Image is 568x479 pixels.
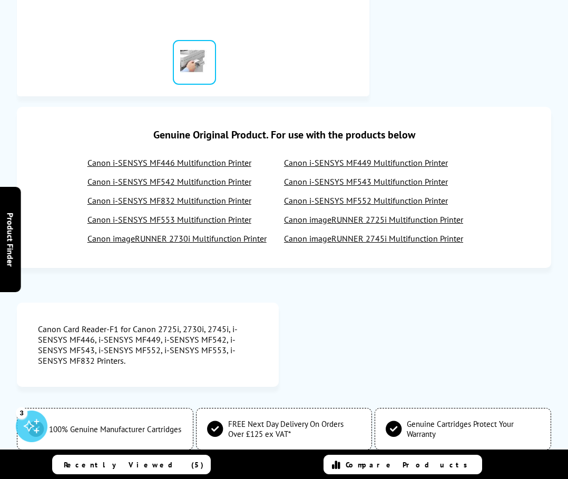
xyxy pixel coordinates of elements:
a: Canon i-SENSYS MF449 Multifunction Printer [284,157,448,168]
div: 3 [16,407,27,418]
span: 100% Genuine Manufacturer Cartridges [49,424,181,434]
a: Canon i-SENSYS MF553 Multifunction Printer [87,214,251,225]
div: Genuine Original Product. For use with the products below [27,117,540,152]
a: Canon i-SENSYS MF542 Multifunction Printer [87,176,251,187]
a: Canon imageRUNNER 2745i Multifunction Printer [284,233,463,244]
a: Canon i-SENSYS MF552 Multifunction Printer [284,195,448,206]
span: Genuine Cartridges Protect Your Warranty [407,419,540,439]
span: FREE Next Day Delivery On Orders Over £125 ex VAT* [228,419,361,439]
a: Canon imageRUNNER 2725i Multifunction Printer [284,214,463,225]
span: Recently Viewed (5) [64,460,204,470]
span: Compare Products [346,460,473,470]
div: Canon Card Reader-F1 for Canon 2725i, 2730i, 2745i, i-SENSYS MF446, i-SENSYS MF449, i-SENSYS MF54... [38,324,258,366]
a: Canon i-SENSYS MF446 Multifunction Printer [87,157,251,168]
a: Canon i-SENSYS MF543 Multifunction Printer [284,176,448,187]
a: Compare Products [324,455,482,474]
a: Recently Viewed (5) [52,455,211,474]
span: Product Finder [5,213,16,267]
a: Canon imageRUNNER 2730i Multifunction Printer [87,233,267,244]
a: Canon i-SENSYS MF832 Multifunction Printer [87,195,251,206]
